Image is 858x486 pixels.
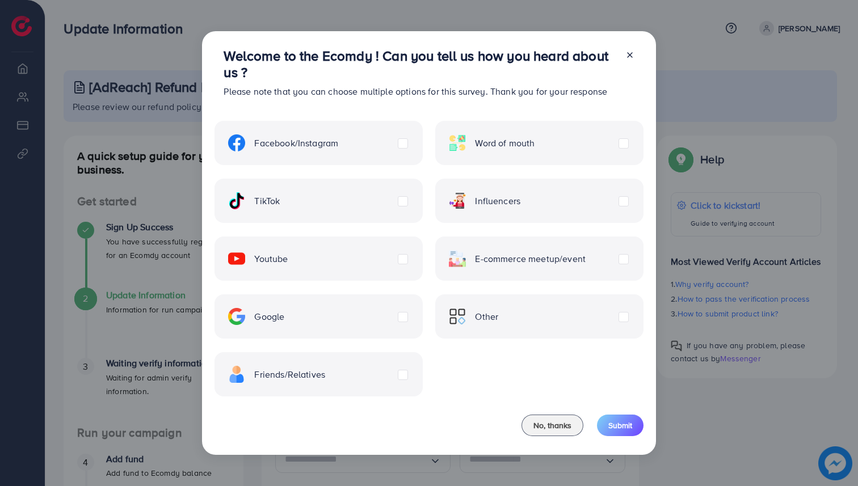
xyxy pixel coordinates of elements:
[597,415,643,436] button: Submit
[224,84,616,98] p: Please note that you can choose multiple options for this survey. Thank you for your response
[449,308,466,325] img: ic-other.99c3e012.svg
[228,250,245,267] img: ic-youtube.715a0ca2.svg
[475,310,498,323] span: Other
[449,250,466,267] img: ic-ecommerce.d1fa3848.svg
[254,368,325,381] span: Friends/Relatives
[449,134,466,151] img: ic-word-of-mouth.a439123d.svg
[254,310,284,323] span: Google
[228,366,245,383] img: ic-freind.8e9a9d08.svg
[254,252,288,265] span: Youtube
[254,137,338,150] span: Facebook/Instagram
[228,308,245,325] img: ic-google.5bdd9b68.svg
[475,195,520,208] span: Influencers
[475,137,535,150] span: Word of mouth
[475,252,586,265] span: E-commerce meetup/event
[449,192,466,209] img: ic-influencers.a620ad43.svg
[228,192,245,209] img: ic-tiktok.4b20a09a.svg
[254,195,280,208] span: TikTok
[521,415,583,436] button: No, thanks
[228,134,245,151] img: ic-facebook.134605ef.svg
[608,420,632,431] span: Submit
[533,420,571,431] span: No, thanks
[224,48,616,81] h3: Welcome to the Ecomdy ! Can you tell us how you heard about us ?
